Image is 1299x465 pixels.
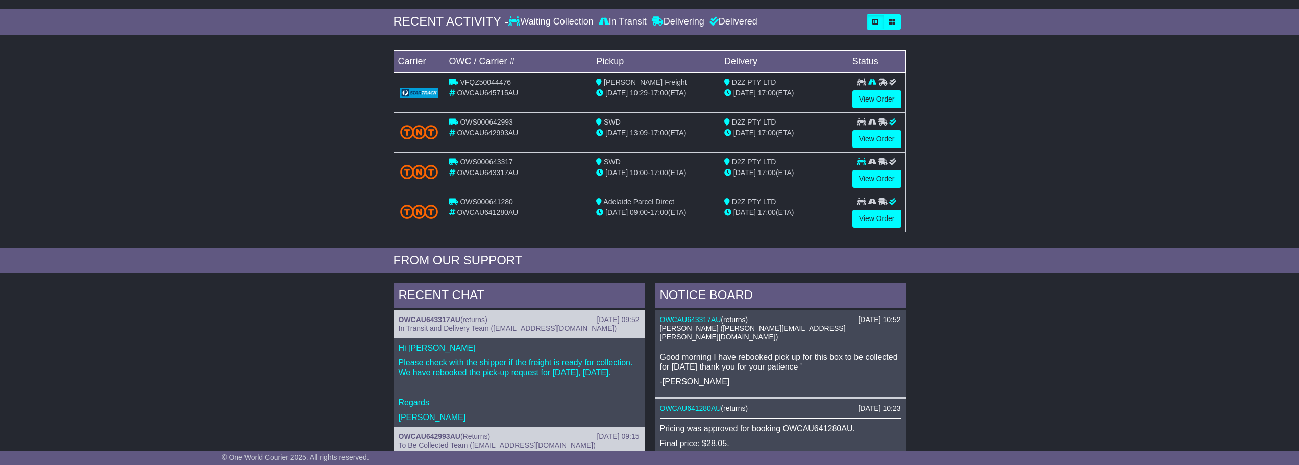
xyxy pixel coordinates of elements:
div: RECENT CHAT [394,283,645,310]
div: [DATE] 10:23 [858,404,900,413]
span: OWCAU645715AU [457,89,518,97]
span: 13:09 [630,129,648,137]
span: returns [723,315,746,324]
span: [DATE] [605,89,628,97]
span: [PERSON_NAME] ([PERSON_NAME][EMAIL_ADDRESS][PERSON_NAME][DOMAIN_NAME]) [660,324,846,341]
span: [DATE] [605,129,628,137]
div: RECENT ACTIVITY - [394,14,509,29]
p: Regards [399,398,640,407]
p: Pricing was approved for booking OWCAU641280AU. [660,424,901,433]
span: 17:00 [650,208,668,216]
span: 17:00 [758,89,776,97]
div: ( ) [399,432,640,441]
td: OWC / Carrier # [445,50,592,72]
p: Final price: $28.05. [660,438,901,448]
span: 10:00 [630,168,648,177]
div: (ETA) [724,88,844,99]
img: GetCarrierServiceLogo [400,88,438,98]
span: [DATE] [605,208,628,216]
p: Good morning I have rebooked pick up for this box to be collected for [DATE] thank you for your p... [660,352,901,372]
span: To Be Collected Team ([EMAIL_ADDRESS][DOMAIN_NAME]) [399,441,596,449]
span: 10:29 [630,89,648,97]
a: View Order [852,210,901,228]
span: VFQZ50044476 [460,78,511,86]
div: - (ETA) [596,167,716,178]
span: OWCAU642993AU [457,129,518,137]
div: NOTICE BOARD [655,283,906,310]
span: returns [463,315,485,324]
span: OWS000641280 [460,198,513,206]
div: - (ETA) [596,128,716,138]
span: SWD [604,118,621,126]
div: Delivered [707,16,757,28]
div: In Transit [596,16,649,28]
td: Pickup [592,50,720,72]
img: TNT_Domestic.png [400,205,438,218]
span: 17:00 [758,168,776,177]
span: [DATE] [733,208,756,216]
span: OWS000642993 [460,118,513,126]
span: [DATE] [733,129,756,137]
p: Hi [PERSON_NAME] [399,343,640,353]
div: (ETA) [724,128,844,138]
img: TNT_Domestic.png [400,125,438,139]
span: OWS000643317 [460,158,513,166]
span: 17:00 [650,89,668,97]
span: © One World Courier 2025. All rights reserved. [222,453,369,461]
span: 17:00 [650,168,668,177]
span: [DATE] [733,168,756,177]
span: [PERSON_NAME] Freight [604,78,687,86]
a: OWCAU641280AU [660,404,721,412]
div: ( ) [660,315,901,324]
a: View Order [852,130,901,148]
td: Status [848,50,905,72]
span: Returns [463,432,488,440]
a: OWCAU642993AU [399,432,460,440]
span: SWD [604,158,621,166]
div: [DATE] 10:52 [858,315,900,324]
img: TNT_Domestic.png [400,165,438,179]
div: (ETA) [724,167,844,178]
span: OWCAU643317AU [457,168,518,177]
a: OWCAU643317AU [399,315,460,324]
div: [DATE] 09:52 [597,315,639,324]
span: [DATE] [733,89,756,97]
span: 17:00 [650,129,668,137]
span: returns [723,404,746,412]
td: Delivery [720,50,848,72]
div: Delivering [649,16,707,28]
div: - (ETA) [596,207,716,218]
div: (ETA) [724,207,844,218]
a: View Order [852,170,901,188]
p: Please check with the shipper if the freight is ready for collection. We have rebooked the pick-u... [399,358,640,377]
td: Carrier [394,50,445,72]
span: 17:00 [758,208,776,216]
a: View Order [852,90,901,108]
a: OWCAU643317AU [660,315,721,324]
div: - (ETA) [596,88,716,99]
span: D2Z PTY LTD [732,78,776,86]
div: ( ) [399,315,640,324]
div: [DATE] 09:15 [597,432,639,441]
span: Adelaide Parcel Direct [603,198,674,206]
span: [DATE] [605,168,628,177]
span: D2Z PTY LTD [732,198,776,206]
span: In Transit and Delivery Team ([EMAIL_ADDRESS][DOMAIN_NAME]) [399,324,617,332]
div: Waiting Collection [508,16,596,28]
p: [PERSON_NAME] [399,412,640,422]
span: 17:00 [758,129,776,137]
span: 09:00 [630,208,648,216]
div: FROM OUR SUPPORT [394,253,906,268]
span: D2Z PTY LTD [732,158,776,166]
p: -[PERSON_NAME] [660,377,901,386]
span: OWCAU641280AU [457,208,518,216]
span: D2Z PTY LTD [732,118,776,126]
div: ( ) [660,404,901,413]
